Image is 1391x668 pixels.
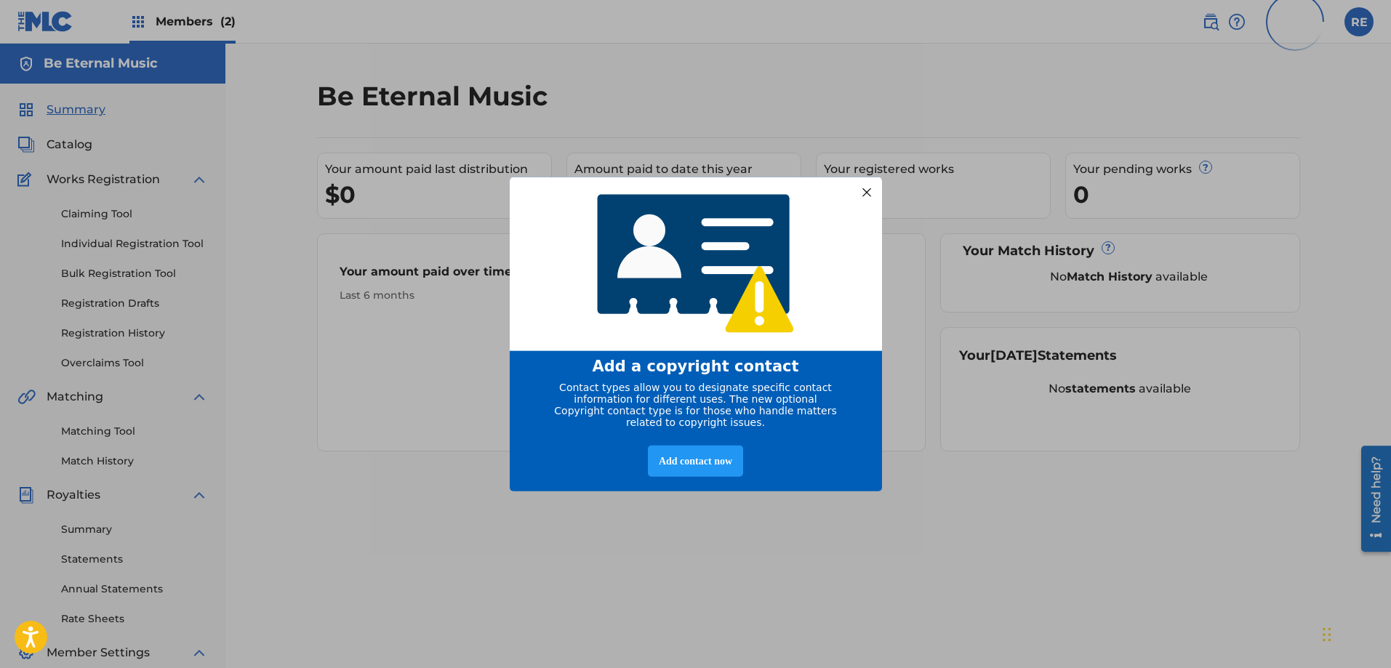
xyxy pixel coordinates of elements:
[16,16,36,83] div: Need help?
[528,358,864,375] div: Add a copyright contact
[554,382,836,428] span: Contact types allow you to designate specific contact information for different uses. The new opt...
[510,177,882,491] div: entering modal
[11,5,41,111] div: Open Resource Center
[588,183,804,344] img: 4768233920565408.png
[648,446,743,477] div: Add contact now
